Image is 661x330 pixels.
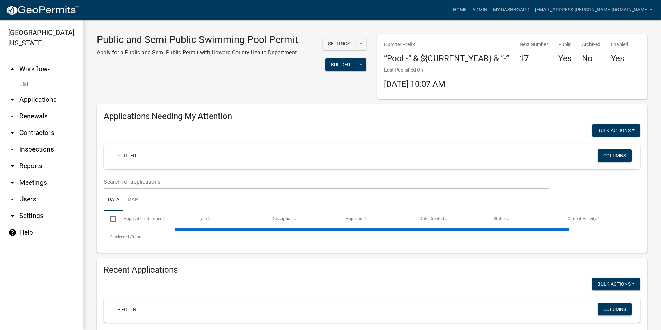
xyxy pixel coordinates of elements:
p: Archived [582,41,601,48]
h4: Yes [611,54,628,64]
i: arrow_drop_down [8,112,17,120]
span: Status [494,216,506,221]
p: Enabled [611,41,628,48]
p: Next Number [520,41,548,48]
a: Data [104,189,123,211]
h4: Applications Needing My Attention [104,111,640,121]
datatable-header-cell: Application Number [117,211,191,227]
a: Map [123,189,142,211]
datatable-header-cell: Applicant [339,211,413,227]
datatable-header-cell: Status [487,211,561,227]
p: Last Published On [384,66,445,74]
span: Application Number [124,216,161,221]
a: Home [450,3,469,17]
span: Date Created [420,216,444,221]
i: arrow_drop_down [8,162,17,170]
button: Bulk Actions [592,124,640,137]
button: Builder [325,58,356,71]
span: 0 selected / [110,235,132,239]
i: help [8,228,17,237]
button: Columns [598,149,632,162]
i: arrow_drop_down [8,195,17,203]
span: [DATE] 10:07 AM [384,79,445,89]
datatable-header-cell: Type [191,211,265,227]
button: Bulk Actions [592,278,640,290]
p: Number Prefix [384,41,509,48]
datatable-header-cell: Description [265,211,339,227]
h3: Public and Semi-Public Swimming Pool Permit [97,34,298,46]
h4: “Pool -“ & ${CURRENT_YEAR} & “-” [384,54,509,64]
i: arrow_drop_down [8,129,17,137]
i: arrow_drop_down [8,212,17,220]
i: arrow_drop_up [8,65,17,73]
h4: Recent Applications [104,265,640,275]
span: Current Activity [568,216,596,221]
p: Public [558,41,571,48]
a: + Filter [112,149,142,162]
i: arrow_drop_down [8,145,17,154]
p: Apply for a Public and Semi-Public Permit with Howard County Health Department [97,48,298,57]
button: Settings [323,37,356,50]
h4: 17 [520,54,548,64]
a: Admin [469,3,490,17]
span: Applicant [346,216,364,221]
h4: Yes [558,54,571,64]
span: Description [272,216,293,221]
a: [EMAIL_ADDRESS][PERSON_NAME][DOMAIN_NAME] [532,3,655,17]
datatable-header-cell: Select [104,211,117,227]
button: Columns [598,303,632,315]
h4: No [582,54,601,64]
i: arrow_drop_down [8,178,17,187]
a: My Dashboard [490,3,532,17]
input: Search for applications [104,175,549,189]
div: 0 total [104,228,640,246]
a: + Filter [112,303,142,315]
datatable-header-cell: Current Activity [561,211,635,227]
i: arrow_drop_down [8,95,17,104]
span: Type [198,216,207,221]
datatable-header-cell: Date Created [413,211,487,227]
